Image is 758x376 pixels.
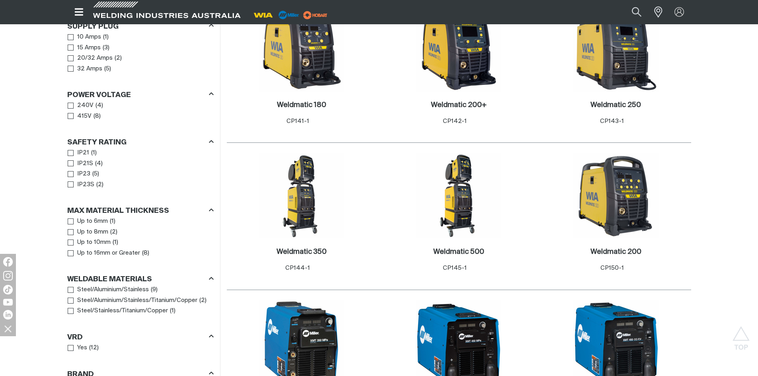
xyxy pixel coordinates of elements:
div: Safety Rating [67,137,214,148]
a: 10 Amps [68,32,101,43]
input: Product name or item number... [613,3,650,21]
h3: VRD [67,333,83,342]
span: IP23 [77,169,90,179]
a: Weldmatic 250 [590,101,641,110]
a: 32 Amps [68,64,103,74]
img: Weldmatic 180 [259,6,344,92]
a: Weldmatic 200+ [431,101,487,110]
span: ( 4 ) [95,101,103,110]
img: Weldmatic 200 [573,153,659,238]
span: ( 4 ) [95,159,103,168]
span: ( 1 ) [170,306,175,316]
ul: Power Voltage [68,100,213,121]
a: 240V [68,100,94,111]
img: Instagram [3,271,13,281]
span: ( 8 ) [94,112,101,121]
span: ( 2 ) [96,180,103,189]
h3: Supply Plug [67,22,119,31]
a: IP21 [68,148,90,158]
a: miller [301,12,330,18]
span: Up to 6mm [77,217,108,226]
a: 15 Amps [68,43,101,53]
span: ( 12 ) [89,343,99,353]
ul: Supply Plug [68,32,213,74]
img: hide socials [1,322,15,335]
img: Facebook [3,257,13,267]
h2: Weldmatic 200 [590,248,641,255]
span: 32 Amps [77,64,102,74]
span: ( 8 ) [142,249,149,258]
span: 415V [77,112,92,121]
span: ( 1 ) [110,217,115,226]
div: Supply Plug [67,21,214,31]
div: Power Voltage [67,90,214,100]
a: IP21S [68,158,94,169]
span: ( 1 ) [91,148,97,158]
span: CP144-1 [285,265,310,271]
a: Weldmatic 500 [433,247,484,257]
span: 10 Amps [77,33,101,42]
span: ( 2 ) [110,228,117,237]
span: Steel/Aluminium/Stainless [77,285,149,294]
a: 415V [68,111,92,122]
span: 20/32 Amps [77,54,113,63]
a: 20/32 Amps [68,53,113,64]
a: Weldmatic 180 [277,101,326,110]
ul: VRD [68,343,213,353]
span: CP145-1 [443,265,467,271]
span: ( 5 ) [104,64,111,74]
span: CP141-1 [286,118,309,124]
a: Up to 16mm or Greater [68,248,140,259]
span: IP21S [77,159,93,168]
img: Weldmatic 500 [416,153,501,238]
ul: Safety Rating [68,148,213,190]
span: Up to 16mm or Greater [77,249,140,258]
img: Weldmatic 350 [259,153,344,238]
span: ( 2 ) [199,296,207,305]
h3: Power Voltage [67,91,131,100]
a: Steel/Aluminium/Stainless/Titanium/Copper [68,295,198,306]
span: Steel/Stainless/Titanium/Copper [77,306,168,316]
h2: Weldmatic 500 [433,248,484,255]
span: ( 3 ) [103,43,109,53]
a: Weldmatic 350 [277,247,327,257]
span: ( 1 ) [103,33,109,42]
h2: Weldmatic 350 [277,248,327,255]
button: Scroll to top [732,326,750,344]
img: Weldmatic 200+ [416,6,501,92]
ul: Weldable Materials [68,284,213,316]
ul: Max Material Thickness [68,216,213,258]
a: Weldmatic 200 [590,247,641,257]
h3: Max Material Thickness [67,207,169,216]
div: Weldable Materials [67,274,214,284]
button: Search products [623,3,650,21]
img: YouTube [3,299,13,306]
span: Yes [77,343,87,353]
span: ( 9 ) [151,285,158,294]
span: Up to 10mm [77,238,111,247]
span: CP143-1 [600,118,624,124]
span: CP150-1 [600,265,624,271]
h2: Weldmatic 180 [277,101,326,109]
a: Up to 6mm [68,216,108,227]
img: LinkedIn [3,310,13,320]
span: 15 Amps [77,43,101,53]
span: Up to 8mm [77,228,108,237]
a: Yes [68,343,88,353]
a: IP23S [68,179,95,190]
a: Steel/Aluminium/Stainless [68,284,149,295]
span: ( 2 ) [115,54,122,63]
a: Steel/Stainless/Titanium/Copper [68,306,168,316]
a: Up to 8mm [68,227,109,238]
img: TikTok [3,285,13,294]
img: miller [301,9,330,21]
span: IP23S [77,180,94,189]
a: IP23 [68,169,91,179]
h3: Weldable Materials [67,275,152,284]
span: 240V [77,101,94,110]
img: Weldmatic 250 [573,6,659,92]
div: VRD [67,331,214,342]
span: ( 1 ) [113,238,118,247]
span: CP142-1 [443,118,467,124]
span: IP21 [77,148,89,158]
